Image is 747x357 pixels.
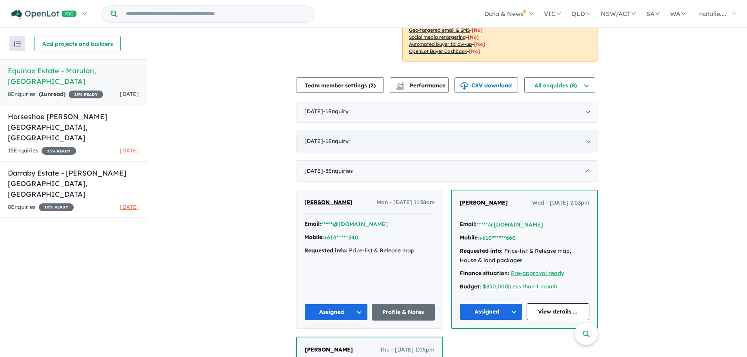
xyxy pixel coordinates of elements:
[527,303,590,320] a: View details ...
[409,34,466,40] u: Social media retargeting
[120,147,139,154] span: [DATE]
[460,282,589,292] div: |
[460,198,508,208] a: [PERSON_NAME]
[13,41,21,47] img: sort.svg
[304,198,353,207] a: [PERSON_NAME]
[304,199,353,206] span: [PERSON_NAME]
[460,246,589,265] div: Price-list & Release map, House & land packages
[8,203,74,212] div: 8 Enquir ies
[42,147,76,155] span: 15 % READY
[296,130,598,152] div: [DATE]
[390,77,449,93] button: Performance
[41,91,44,98] span: 1
[11,9,77,19] img: Openlot PRO Logo White
[35,36,121,51] button: Add projects and builders
[460,221,476,228] strong: Email:
[509,283,557,290] a: Less than 1 month
[396,84,404,89] img: bar-chart.svg
[460,234,479,241] strong: Mobile:
[699,10,726,18] span: natalie....
[532,198,589,208] span: Wed - [DATE] 2:03pm
[483,283,508,290] a: $850,000
[380,345,434,355] span: Thu - [DATE] 1:05pm
[474,41,485,47] span: [No]
[305,345,353,355] a: [PERSON_NAME]
[305,346,353,353] span: [PERSON_NAME]
[39,91,65,98] strong: ( unread)
[304,234,324,241] strong: Mobile:
[511,270,564,277] a: Pre-approval ready
[8,146,76,156] div: 15 Enquir ies
[469,48,480,54] span: [No]
[296,77,384,93] button: Team member settings (2)
[8,111,139,143] h5: Horseshoe [PERSON_NAME][GEOGRAPHIC_DATA] , [GEOGRAPHIC_DATA]
[323,167,353,174] span: - 3 Enquir ies
[120,203,139,210] span: [DATE]
[460,283,481,290] strong: Budget:
[460,82,468,90] img: download icon
[371,82,374,89] span: 2
[376,198,435,207] span: Mon - [DATE] 11:38am
[304,247,347,254] strong: Requested info:
[460,303,523,320] button: Assigned
[372,304,435,321] a: Profile & Notes
[8,65,139,87] h5: Equinox Estate - Marulan , [GEOGRAPHIC_DATA]
[454,77,518,93] button: CSV download
[8,168,139,199] h5: Darraby Estate - [PERSON_NAME][GEOGRAPHIC_DATA] , [GEOGRAPHIC_DATA]
[304,304,368,321] button: Assigned
[119,5,313,22] input: Try estate name, suburb, builder or developer
[304,220,321,227] strong: Email:
[39,203,74,211] span: 10 % READY
[296,101,598,123] div: [DATE]
[296,160,598,182] div: [DATE]
[460,270,509,277] strong: Finance situation:
[120,91,139,98] span: [DATE]
[472,27,483,33] span: [No]
[397,82,445,89] span: Performance
[396,82,403,86] img: line-chart.svg
[323,138,349,145] span: - 1 Enquir y
[524,77,595,93] button: All enquiries (8)
[468,34,479,40] span: [No]
[409,48,467,54] u: OpenLot Buyer Cashback
[69,91,103,98] span: 15 % READY
[409,41,472,47] u: Automated buyer follow-up
[304,246,435,256] div: Price-list & Release map
[8,90,103,99] div: 8 Enquir ies
[460,247,503,254] strong: Requested info:
[409,27,470,33] u: Geo-targeted email & SMS
[460,199,508,206] span: [PERSON_NAME]
[323,108,349,115] span: - 1 Enquir y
